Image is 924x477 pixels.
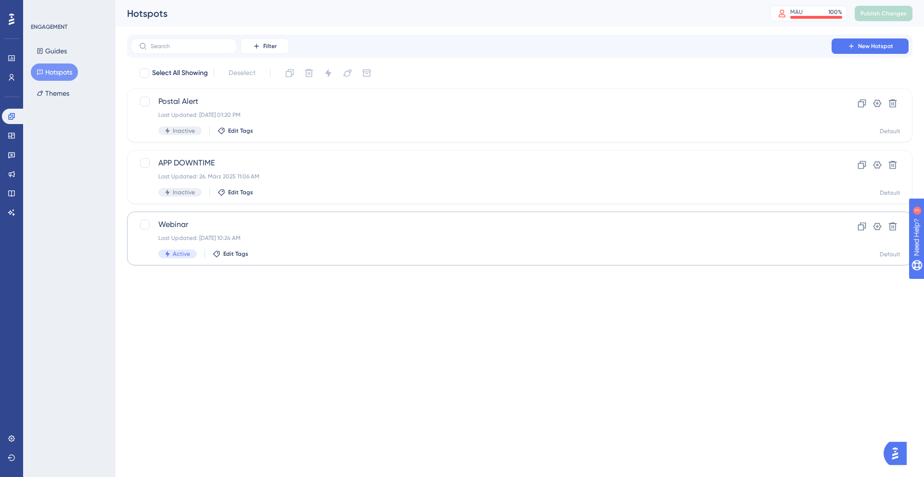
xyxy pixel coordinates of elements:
span: Need Help? [23,2,60,14]
div: Default [880,251,900,258]
div: ENGAGEMENT [31,23,67,31]
span: Inactive [173,127,195,135]
button: Hotspots [31,63,78,81]
button: Edit Tags [213,250,248,258]
button: New Hotspot [832,38,909,54]
button: Themes [31,85,75,102]
span: Select All Showing [152,67,208,79]
span: Webinar [158,219,804,230]
span: New Hotspot [858,42,893,50]
span: Active [173,250,190,258]
span: Inactive [173,188,195,196]
div: Default [880,189,900,197]
button: Edit Tags [218,127,253,135]
span: Publish Changes [860,10,907,17]
span: Filter [263,42,277,50]
iframe: UserGuiding AI Assistant Launcher [884,439,912,468]
button: Publish Changes [855,6,912,21]
button: Deselect [220,64,264,82]
span: Deselect [229,67,256,79]
span: Edit Tags [228,188,253,196]
div: Last Updated: [DATE] 10:24 AM [158,234,804,242]
span: Postal Alert [158,96,804,107]
div: Last Updated: 26. März 2025 11:06 AM [158,173,804,180]
div: 3 [67,5,70,13]
button: Edit Tags [218,188,253,196]
div: MAU [790,8,803,16]
button: Filter [241,38,289,54]
input: Search [151,43,229,50]
button: Guides [31,42,73,60]
div: Default [880,127,900,135]
span: Edit Tags [223,250,248,258]
span: Edit Tags [228,127,253,135]
div: Hotspots [127,7,746,20]
div: 100 % [828,8,842,16]
span: APP DOWNTIME [158,157,804,169]
div: Last Updated: [DATE] 01:20 PM [158,111,804,119]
